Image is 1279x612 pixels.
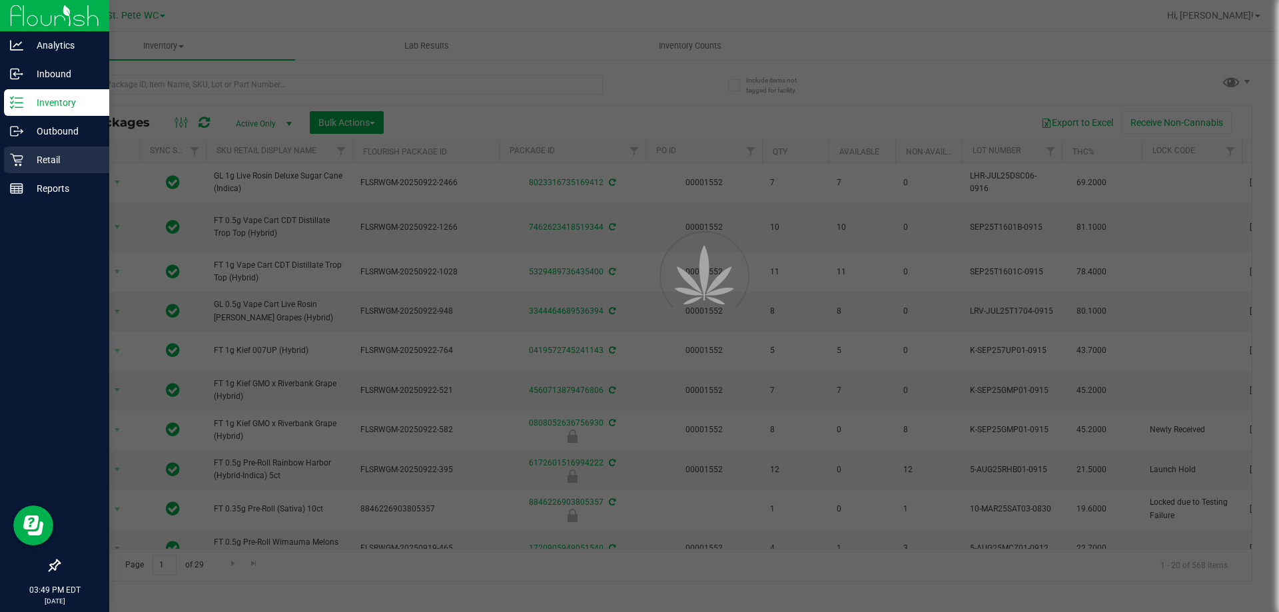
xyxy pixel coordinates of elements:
[23,180,103,196] p: Reports
[13,505,53,545] iframe: Resource center
[23,37,103,53] p: Analytics
[6,596,103,606] p: [DATE]
[23,152,103,168] p: Retail
[6,584,103,596] p: 03:49 PM EDT
[10,182,23,195] inline-svg: Reports
[23,123,103,139] p: Outbound
[10,125,23,138] inline-svg: Outbound
[10,153,23,166] inline-svg: Retail
[10,67,23,81] inline-svg: Inbound
[23,66,103,82] p: Inbound
[23,95,103,111] p: Inventory
[10,96,23,109] inline-svg: Inventory
[10,39,23,52] inline-svg: Analytics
